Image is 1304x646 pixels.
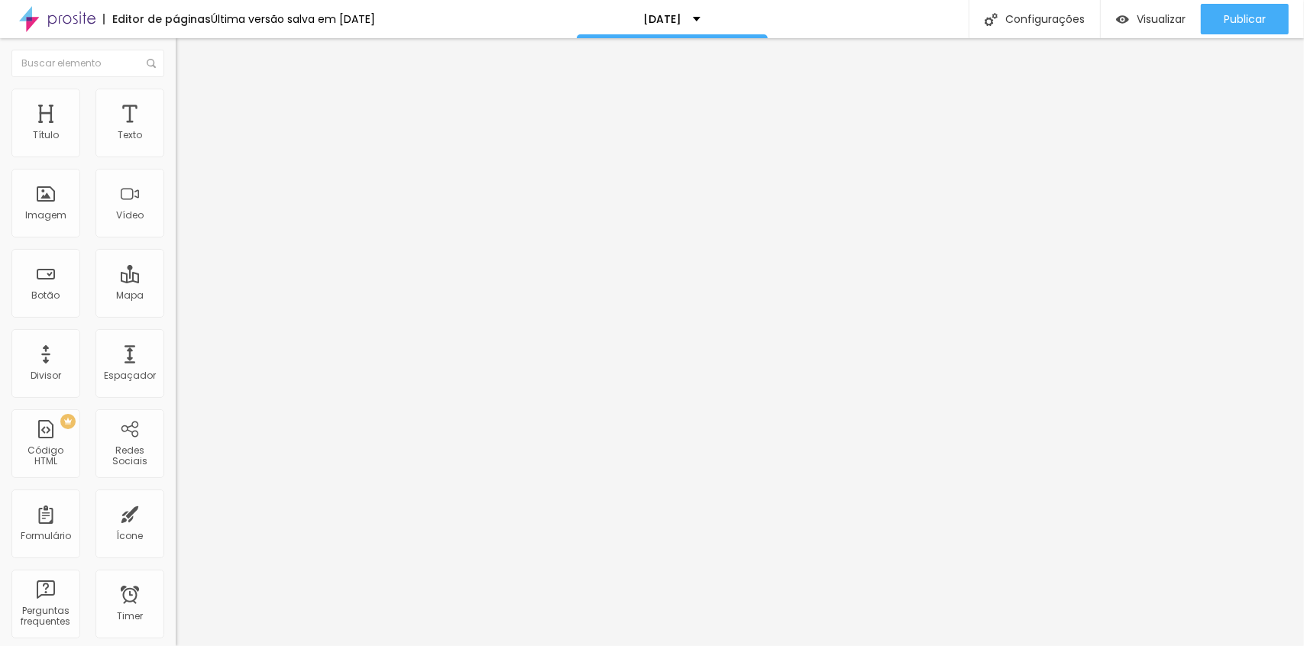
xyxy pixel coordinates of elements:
div: Divisor [31,370,61,381]
div: Texto [118,130,142,141]
div: Ícone [117,531,144,541]
input: Buscar elemento [11,50,164,77]
img: Icone [147,59,156,68]
img: Icone [985,13,998,26]
div: Última versão salva em [DATE] [211,14,375,24]
div: Imagem [25,210,66,221]
div: Timer [117,611,143,622]
span: Visualizar [1137,13,1186,25]
div: Formulário [21,531,71,541]
button: Publicar [1201,4,1289,34]
iframe: Editor [176,38,1304,646]
div: Título [33,130,59,141]
div: Vídeo [116,210,144,221]
img: view-1.svg [1116,13,1129,26]
div: Perguntas frequentes [15,606,76,628]
span: Publicar [1224,13,1266,25]
button: Visualizar [1101,4,1201,34]
div: Redes Sociais [99,445,160,467]
p: [DATE] [643,14,681,24]
div: Editor de páginas [103,14,211,24]
div: Código HTML [15,445,76,467]
div: Espaçador [104,370,156,381]
div: Botão [32,290,60,301]
div: Mapa [116,290,144,301]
